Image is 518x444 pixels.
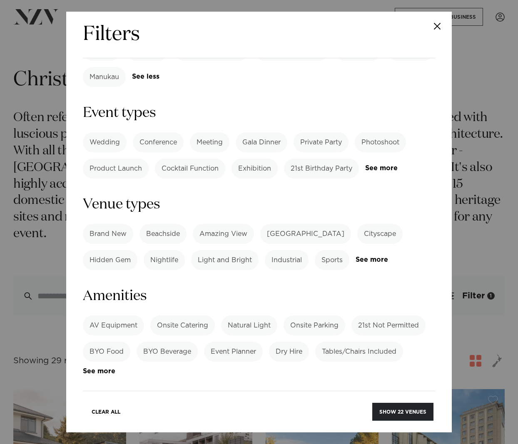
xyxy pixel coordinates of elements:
label: Nightlife [144,250,185,270]
label: Natural Light [221,315,277,335]
label: Meeting [190,132,229,152]
label: Photoshoot [355,132,406,152]
label: Tables/Chairs Included [315,342,403,362]
label: [GEOGRAPHIC_DATA] [260,224,351,244]
label: Industrial [265,250,309,270]
label: Onsite Parking [284,315,345,335]
label: Amazing View [193,224,254,244]
label: Hidden Gem [83,250,137,270]
label: Cocktail Function [155,159,225,179]
label: Sports [315,250,349,270]
h3: Venue types [83,195,435,214]
label: Exhibition [232,159,278,179]
button: Show 22 venues [372,403,433,421]
label: AV Equipment [83,315,144,335]
label: Gala Dinner [236,132,287,152]
button: Clear All [85,403,127,421]
label: Product Launch [83,159,149,179]
label: Light and Bright [191,250,259,270]
label: Brand New [83,224,133,244]
label: Wedding [83,132,127,152]
label: Dry Hire [269,342,309,362]
label: 21st Not Permitted [351,315,426,335]
label: 21st Birthday Party [284,159,359,179]
button: Close [423,12,452,41]
label: Event Planner [204,342,263,362]
label: BYO Beverage [137,342,198,362]
label: Conference [133,132,184,152]
h3: Event types [83,104,435,122]
h3: Amenities [83,287,435,305]
label: Cityscape [357,224,403,244]
h2: Filters [83,22,140,48]
label: Manukau [83,67,126,87]
label: Beachside [139,224,187,244]
label: Onsite Catering [150,315,215,335]
label: Private Party [294,132,349,152]
label: BYO Food [83,342,130,362]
